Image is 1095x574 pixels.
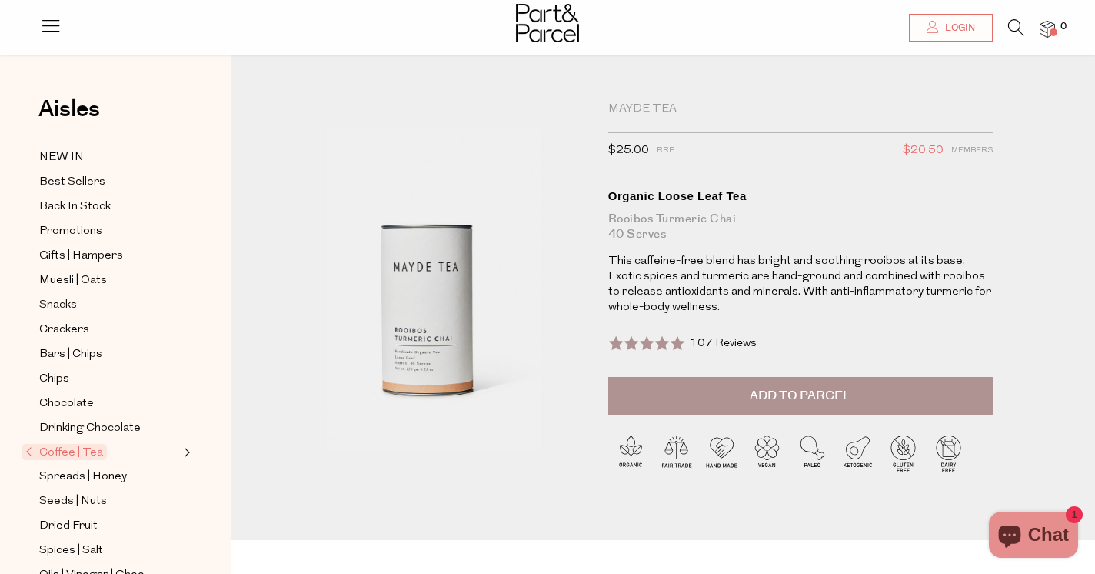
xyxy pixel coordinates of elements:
[750,387,850,405] span: Add to Parcel
[22,444,107,460] span: Coffee | Tea
[835,431,880,476] img: P_P-ICONS-Live_Bec_V11_Ketogenic.svg
[39,272,107,290] span: Muesli | Oats
[39,320,179,339] a: Crackers
[39,149,84,167] span: NEW IN
[654,431,699,476] img: P_P-ICONS-Live_Bec_V11_Fair_Trade.svg
[951,141,993,161] span: Members
[39,542,103,560] span: Spices | Salt
[1057,20,1070,34] span: 0
[608,431,654,476] img: P_P-ICONS-Live_Bec_V11_Organic.svg
[39,172,179,192] a: Best Sellers
[38,98,100,136] a: Aisles
[39,296,77,315] span: Snacks
[39,345,179,364] a: Bars | Chips
[39,173,105,192] span: Best Sellers
[39,148,179,167] a: NEW IN
[39,222,102,241] span: Promotions
[657,141,674,161] span: RRP
[39,419,179,438] a: Drinking Chocolate
[516,4,579,42] img: Part&Parcel
[608,254,993,315] p: This caffeine-free blend has bright and soothing rooibos at its base. Exotic spices and turmeric ...
[39,222,179,241] a: Promotions
[39,492,107,511] span: Seeds | Nuts
[909,14,993,42] a: Login
[39,369,179,389] a: Chips
[608,377,993,415] button: Add to Parcel
[941,22,975,35] span: Login
[39,271,179,290] a: Muesli | Oats
[39,492,179,511] a: Seeds | Nuts
[608,141,649,161] span: $25.00
[608,189,993,204] div: Organic Loose Leaf Tea
[39,516,179,536] a: Dried Fruit
[38,92,100,126] span: Aisles
[1040,21,1055,37] a: 0
[39,321,89,339] span: Crackers
[744,431,790,476] img: P_P-ICONS-Live_Bec_V11_Vegan.svg
[39,395,94,413] span: Chocolate
[39,419,141,438] span: Drinking Chocolate
[39,467,179,486] a: Spreads | Honey
[39,517,98,536] span: Dried Fruit
[39,295,179,315] a: Snacks
[699,431,744,476] img: P_P-ICONS-Live_Bec_V11_Handmade.svg
[39,541,179,560] a: Spices | Salt
[25,443,179,462] a: Coffee | Tea
[903,141,944,161] span: $20.50
[39,198,111,216] span: Back In Stock
[608,102,993,117] div: Mayde Tea
[608,212,993,242] div: Rooibos Turmeric Chai 40 Serves
[39,246,179,265] a: Gifts | Hampers
[180,443,191,462] button: Expand/Collapse Coffee | Tea
[984,512,1083,562] inbox-online-store-chat: Shopify online store chat
[790,431,835,476] img: P_P-ICONS-Live_Bec_V11_Paleo.svg
[39,197,179,216] a: Back In Stock
[39,468,127,486] span: Spreads | Honey
[39,394,179,413] a: Chocolate
[39,345,102,364] span: Bars | Chips
[39,370,69,389] span: Chips
[880,431,926,476] img: P_P-ICONS-Live_Bec_V11_Gluten_Free.svg
[690,338,757,349] span: 107 Reviews
[39,247,123,265] span: Gifts | Hampers
[926,431,971,476] img: P_P-ICONS-Live_Bec_V11_Dairy_Free.svg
